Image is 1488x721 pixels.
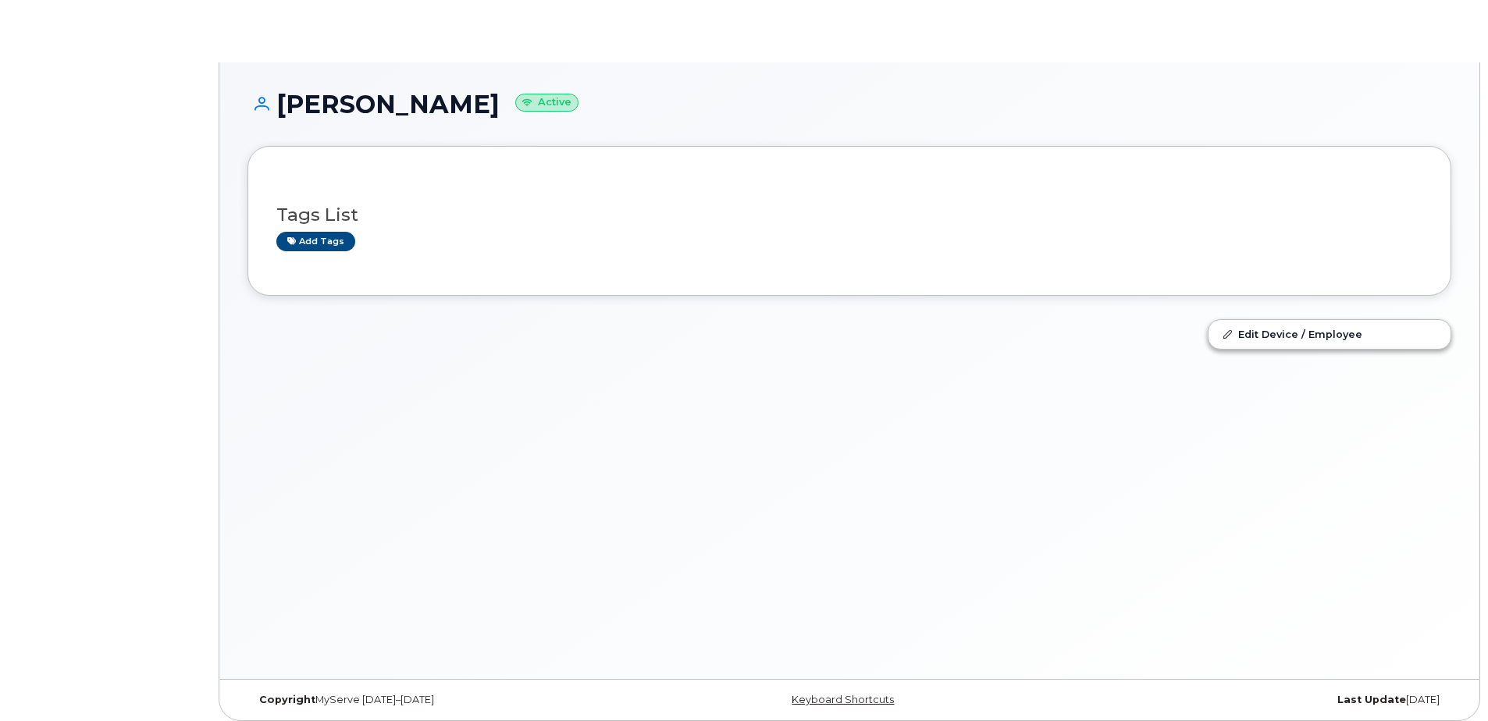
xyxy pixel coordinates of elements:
h3: Tags List [276,205,1422,225]
div: MyServe [DATE]–[DATE] [247,694,649,706]
small: Active [515,94,578,112]
strong: Last Update [1337,694,1406,705]
div: [DATE] [1050,694,1451,706]
a: Edit Device / Employee [1209,320,1451,348]
a: Keyboard Shortcuts [792,694,894,705]
h1: [PERSON_NAME] [247,91,1451,118]
strong: Copyright [259,694,315,705]
a: Add tags [276,232,355,251]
